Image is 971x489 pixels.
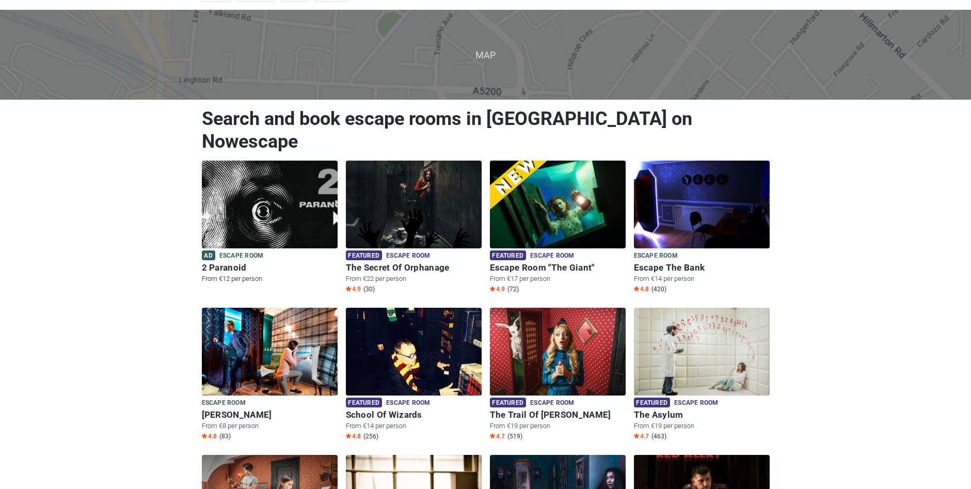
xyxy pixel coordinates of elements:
img: Star [346,286,351,291]
h1: Search and book escape rooms in [GEOGRAPHIC_DATA] on Nowescape [202,107,770,153]
span: Escape room [530,398,574,409]
h6: 2 Paranoid [202,262,338,273]
span: Escape room [674,398,718,409]
p: From €8 per person [202,421,338,431]
span: (72) [507,285,519,293]
img: Star [346,433,351,438]
span: 4.7 [634,432,649,440]
p: From €17 per person [490,274,626,283]
img: Escape The Bank [634,161,770,248]
span: Featured [490,398,526,407]
span: Escape room [386,250,430,262]
span: (256) [363,432,378,440]
span: (83) [219,432,231,440]
img: School Of Wizards [346,308,482,396]
a: The Secret Of Orphanage Featured Escape room The Secret Of Orphanage From €22 per person Star4.9 ... [346,161,482,295]
a: The Trail Of Alice Featured Escape room The Trail Of [PERSON_NAME] From €19 per person Star4.7 (519) [490,308,626,443]
h6: Escape Room "The Giant" [490,262,626,273]
a: Sherlock Holmes Escape room [PERSON_NAME] From €8 per person Star4.8 (83) [202,308,338,443]
p: From €22 per person [346,274,482,283]
img: Star [634,286,639,291]
h6: Escape The Bank [634,262,770,273]
h6: The Secret Of Orphanage [346,262,482,273]
h6: [PERSON_NAME] [202,409,338,420]
span: (420) [651,285,666,293]
img: Sherlock Holmes [202,308,338,396]
img: The Trail Of Alice [490,308,626,396]
a: 2 Paranoid Ad Escape room 2 Paranoid From €12 per person [202,161,338,286]
span: Featured [634,398,670,407]
span: (30) [363,285,375,293]
img: Star [490,286,495,291]
span: Escape room [202,398,246,409]
span: Ad [202,250,215,260]
img: Star [634,433,639,438]
img: The Secret Of Orphanage [346,161,482,248]
span: Featured [346,250,382,260]
span: Escape room [386,398,430,409]
span: Escape room [634,250,678,262]
img: Escape Room "The Giant" [490,161,626,248]
span: 4.8 [634,285,649,293]
a: Escape Room "The Giant" Featured Escape room Escape Room "The Giant" From €17 per person Star4.9 ... [490,161,626,295]
h6: School Of Wizards [346,409,482,420]
span: (519) [507,432,522,440]
span: 4.8 [346,432,361,440]
img: Star [202,433,207,438]
p: From €14 per person [634,274,770,283]
p: From €14 per person [346,421,482,431]
p: From €12 per person [202,274,338,283]
span: Featured [490,250,526,260]
span: 4.7 [490,432,505,440]
img: Star [490,433,495,438]
span: Featured [346,398,382,407]
span: Escape room [530,250,574,262]
a: Escape The Bank Escape room Escape The Bank From €14 per person Star4.8 (420) [634,161,770,295]
p: From €19 per person [634,421,770,431]
span: 4.9 [490,285,505,293]
span: 4.9 [346,285,361,293]
img: The Asylum [634,308,770,396]
span: Escape room [219,250,263,262]
a: The Asylum Featured Escape room The Asylum From €19 per person Star4.7 (463) [634,308,770,443]
h6: The Trail Of [PERSON_NAME] [490,409,626,420]
span: (463) [651,432,666,440]
p: From €19 per person [490,421,626,431]
span: 4.8 [202,432,217,440]
h6: The Asylum [634,409,770,420]
a: School Of Wizards Featured Escape room School Of Wizards From €14 per person Star4.8 (256) [346,308,482,443]
img: 2 Paranoid [202,161,338,248]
